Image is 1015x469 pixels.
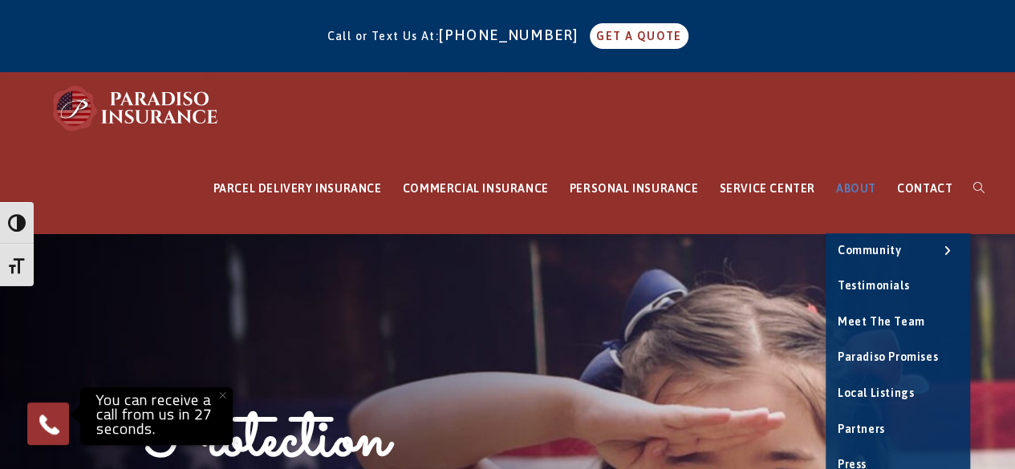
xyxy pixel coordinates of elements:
span: PARCEL DELIVERY INSURANCE [213,182,382,195]
a: PARCEL DELIVERY INSURANCE [203,144,392,233]
a: Partners [826,412,970,447]
a: PERSONAL INSURANCE [559,144,709,233]
a: Community [826,233,970,269]
a: Paradiso Promises [826,340,970,375]
a: GET A QUOTE [590,23,688,49]
a: SERVICE CENTER [708,144,825,233]
span: Call or Text Us At: [327,30,439,42]
span: PERSONAL INSURANCE [570,182,699,195]
span: Local Listings [838,386,914,399]
span: ABOUT [836,182,876,195]
span: Testimonials [838,279,909,292]
span: COMMERCIAL INSURANCE [403,182,549,195]
span: Partners [838,423,885,435]
img: Paradiso Insurance [48,84,225,132]
span: SERVICE CENTER [719,182,814,195]
a: [PHONE_NUMBER] [439,26,587,43]
span: CONTACT [897,182,952,195]
a: Meet the Team [826,305,970,340]
a: Local Listings [826,376,970,411]
span: Community [838,244,901,257]
button: Close [205,378,240,413]
span: Meet the Team [838,315,925,328]
a: ABOUT [826,144,887,233]
img: Phone icon [36,411,62,437]
span: Paradiso Promises [838,350,938,363]
p: You can receive a call from us in 27 seconds. [84,391,229,441]
a: CONTACT [887,144,963,233]
a: COMMERCIAL INSURANCE [392,144,559,233]
a: Testimonials [826,269,970,304]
